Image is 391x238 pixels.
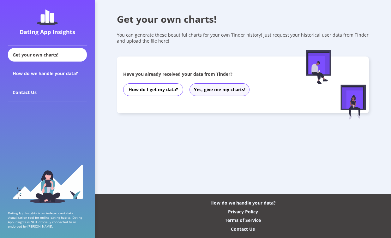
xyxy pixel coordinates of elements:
div: How do we handle your data? [210,200,276,206]
img: female-figure-sitting.afd5d174.svg [340,85,366,120]
p: Dating App Insights is an independent data visualization tool for online dating habits. Dating Ap... [8,211,87,229]
div: Contact Us [231,226,255,232]
img: dating-app-insights-logo.5abe6921.svg [37,9,58,25]
div: Get your own charts! [117,13,369,26]
div: Terms of Service [225,217,261,223]
div: Dating App Insights [9,28,85,36]
img: sidebar_girl.91b9467e.svg [12,164,83,203]
div: Get your own charts! [8,48,87,62]
div: Privacy Policy [228,209,258,215]
img: male-figure-sitting.c9faa881.svg [306,50,331,84]
div: You can generate these beautiful charts for your own Tinder history! Just request your historical... [117,32,369,44]
div: How do we handle your data? [8,64,87,83]
button: Yes, give me my charts! [189,83,250,96]
div: Contact Us [8,83,87,102]
div: Have you already received your data from Tinder? [123,71,291,77]
button: How do I get my data? [123,83,183,96]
